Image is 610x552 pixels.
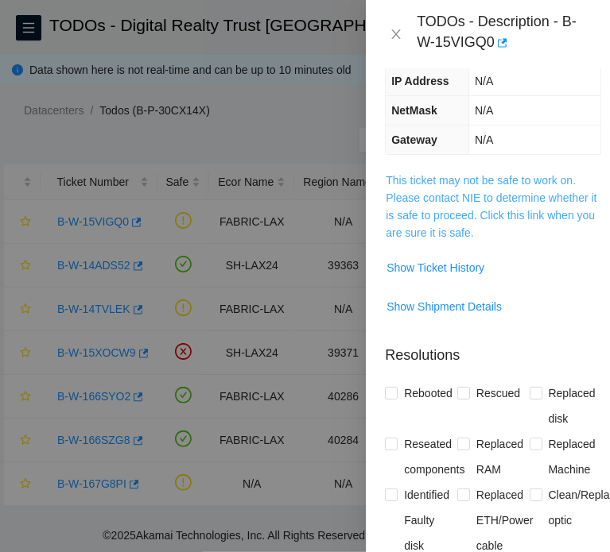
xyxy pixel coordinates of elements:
button: Show Shipment Details [386,294,503,319]
span: Replaced disk [542,380,602,431]
span: Reseated components [398,431,471,482]
span: Replaced RAM [470,431,530,482]
button: Show Ticket History [386,255,485,280]
span: Show Ticket History [387,259,484,276]
span: Gateway [391,133,437,146]
span: N/A [475,104,493,117]
button: Close [385,27,407,42]
div: TODOs - Description - B-W-15VIGQ0 [417,13,591,56]
span: IP Address [391,75,449,87]
a: This ticket may not be safe to work on. Please contact NIE to determine whether it is safe to pro... [386,174,596,239]
span: NetMask [391,104,437,117]
span: close [390,28,402,41]
span: N/A [475,75,493,87]
span: Rescued [470,380,526,406]
span: N/A [475,133,493,146]
span: Replaced Machine [542,431,602,482]
span: Show Shipment Details [387,298,502,315]
p: Resolutions [385,332,601,366]
span: Rebooted [398,380,459,406]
